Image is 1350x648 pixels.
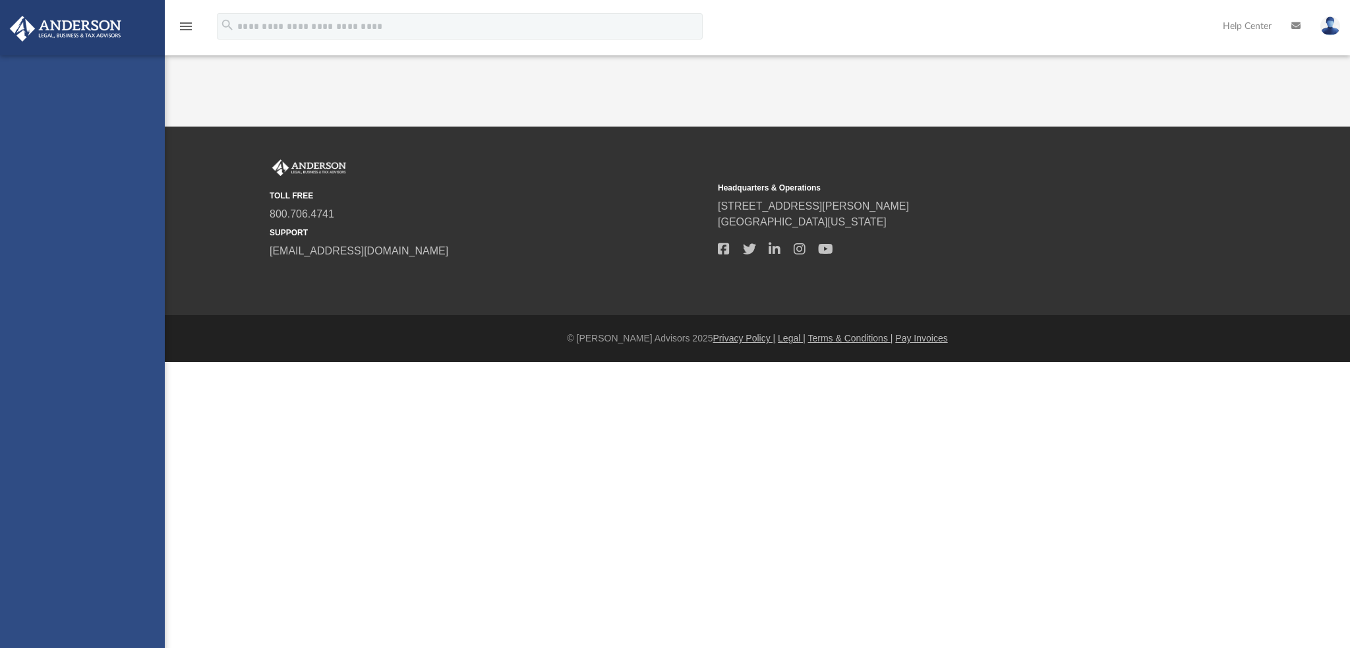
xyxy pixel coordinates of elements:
i: menu [178,18,194,34]
i: search [220,18,235,32]
a: Terms & Conditions | [808,333,893,343]
img: User Pic [1320,16,1340,36]
a: Privacy Policy | [713,333,776,343]
small: TOLL FREE [270,190,709,202]
a: Pay Invoices [895,333,947,343]
a: [EMAIL_ADDRESS][DOMAIN_NAME] [270,245,448,256]
a: 800.706.4741 [270,208,334,220]
a: [GEOGRAPHIC_DATA][US_STATE] [718,216,887,227]
small: SUPPORT [270,227,709,239]
a: menu [178,25,194,34]
a: Legal | [778,333,806,343]
small: Headquarters & Operations [718,182,1157,194]
img: Anderson Advisors Platinum Portal [6,16,125,42]
div: © [PERSON_NAME] Advisors 2025 [165,332,1350,345]
img: Anderson Advisors Platinum Portal [270,160,349,177]
a: [STREET_ADDRESS][PERSON_NAME] [718,200,909,212]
